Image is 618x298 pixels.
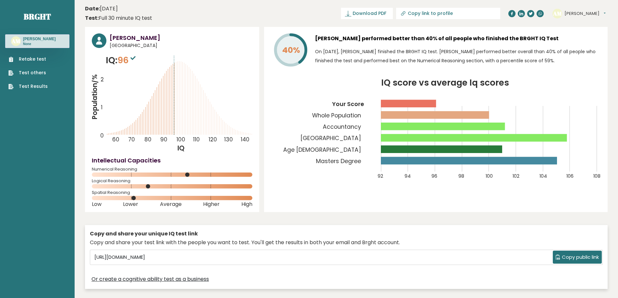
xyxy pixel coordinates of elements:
tspan: IQ [178,144,185,153]
tspan: 98 [458,173,464,179]
span: High [241,203,252,206]
span: Lower [123,203,138,206]
button: Copy public link [553,251,602,264]
tspan: 60 [112,136,119,143]
tspan: [GEOGRAPHIC_DATA] [300,134,361,142]
tspan: Age [DEMOGRAPHIC_DATA] [283,146,361,154]
a: Brght [24,11,51,22]
span: Spatial Reasoning [92,191,252,194]
tspan: Masters Degree [316,157,361,165]
b: Test: [85,14,99,22]
tspan: 96 [431,173,437,179]
tspan: Whole Population [312,112,361,119]
b: Date: [85,5,100,12]
h3: [PERSON_NAME] [110,33,252,42]
p: IQ: [106,54,137,67]
button: [PERSON_NAME] [564,10,606,17]
tspan: Population/% [90,74,99,120]
p: On [DATE], [PERSON_NAME] finished the BRGHT IQ test. [PERSON_NAME] performed better overall than ... [315,47,601,65]
div: Copy and share your unique IQ test link [90,230,603,238]
div: Full 30 minute IQ test [85,14,152,22]
tspan: 140 [241,136,249,143]
tspan: 100 [176,136,185,143]
span: Higher [203,203,220,206]
text: AM [553,9,562,17]
tspan: Accountancy [323,123,361,131]
tspan: 2 [101,76,104,84]
time: [DATE] [85,5,118,13]
tspan: 92 [378,173,383,179]
a: Or create a cognitive ability test as a business [91,275,209,283]
tspan: 104 [539,173,547,179]
tspan: 1 [101,103,103,111]
tspan: 100 [486,173,493,179]
h4: Intellectual Capacities [92,156,252,165]
a: Download PDF [341,8,393,19]
tspan: 108 [593,173,600,179]
tspan: 80 [144,136,151,143]
tspan: 94 [405,173,411,179]
p: None [23,42,56,46]
h3: [PERSON_NAME] performed better than 40% of all people who finished the BRGHT IQ Test [315,33,601,44]
span: Numerical Reasoning [92,168,252,171]
span: Low [92,203,102,206]
span: Logical Reasoning [92,180,252,182]
a: Test others [8,69,48,76]
tspan: Your Score [332,100,364,108]
tspan: 90 [160,136,167,143]
text: AM [11,37,20,45]
div: Copy and share your test link with the people you want to test. You'll get the results in both yo... [90,239,603,246]
a: Test Results [8,83,48,90]
span: Average [160,203,182,206]
tspan: 0 [100,132,104,139]
span: 96 [117,54,137,66]
tspan: 70 [128,136,135,143]
a: Retake test [8,56,48,63]
tspan: IQ score vs average Iq scores [381,77,509,89]
tspan: 40% [282,44,300,56]
tspan: 102 [513,173,519,179]
span: [GEOGRAPHIC_DATA] [110,42,252,49]
span: Copy public link [562,254,599,261]
tspan: 110 [193,136,200,143]
tspan: 106 [566,173,574,179]
span: Download PDF [353,10,386,17]
tspan: 120 [209,136,217,143]
tspan: 130 [224,136,233,143]
h3: [PERSON_NAME] [23,36,56,42]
